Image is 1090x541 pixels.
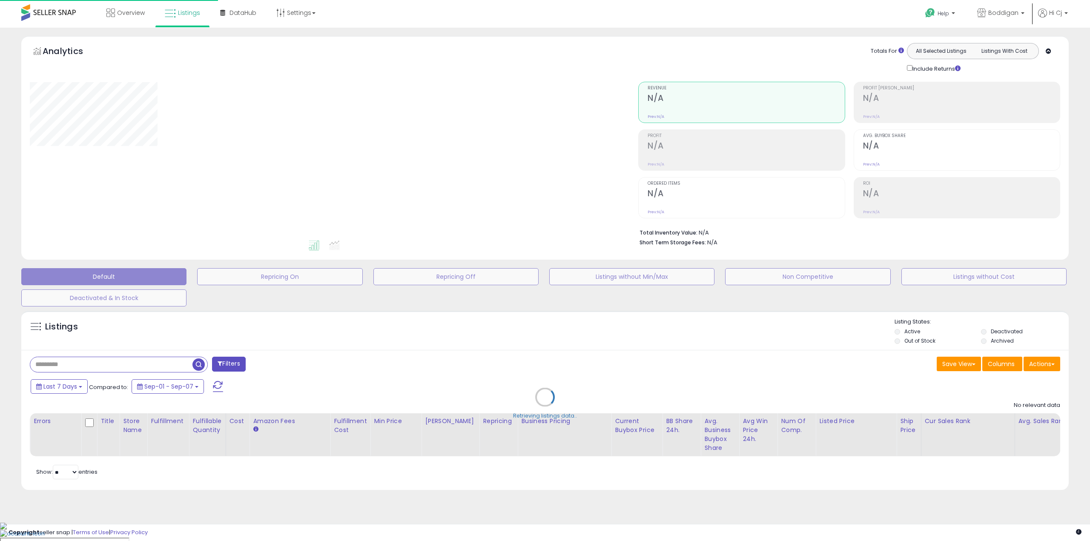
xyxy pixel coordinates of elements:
small: Prev: N/A [863,209,880,215]
button: Default [21,268,186,285]
small: Prev: N/A [863,114,880,119]
div: Totals For [871,47,904,55]
i: Get Help [925,8,935,18]
button: Listings With Cost [972,46,1036,57]
button: Repricing On [197,268,362,285]
button: All Selected Listings [909,46,973,57]
span: Hi Cj [1049,9,1062,17]
div: Include Returns [901,63,971,73]
h2: N/A [648,189,844,200]
h2: N/A [863,93,1060,105]
span: Avg. Buybox Share [863,134,1060,138]
b: Short Term Storage Fees: [640,239,706,246]
h2: N/A [648,93,844,105]
span: Listings [178,9,200,17]
button: Repricing Off [373,268,539,285]
button: Non Competitive [725,268,890,285]
span: Revenue [648,86,844,91]
span: N/A [707,238,717,246]
h2: N/A [863,141,1060,152]
span: Overview [117,9,145,17]
span: DataHub [229,9,256,17]
h2: N/A [863,189,1060,200]
span: Ordered Items [648,181,844,186]
a: Hi Cj [1038,9,1068,28]
span: Profit [PERSON_NAME] [863,86,1060,91]
span: Help [938,10,949,17]
button: Listings without Min/Max [549,268,714,285]
span: Profit [648,134,844,138]
small: Prev: N/A [648,162,664,167]
small: Prev: N/A [648,209,664,215]
div: Retrieving listings data.. [513,412,577,420]
small: Prev: N/A [863,162,880,167]
small: Prev: N/A [648,114,664,119]
span: ROI [863,181,1060,186]
span: Boddigan [988,9,1018,17]
li: N/A [640,227,1054,237]
b: Total Inventory Value: [640,229,697,236]
h2: N/A [648,141,844,152]
h5: Analytics [43,45,100,59]
a: Help [918,1,964,28]
button: Deactivated & In Stock [21,289,186,306]
button: Listings without Cost [901,268,1067,285]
